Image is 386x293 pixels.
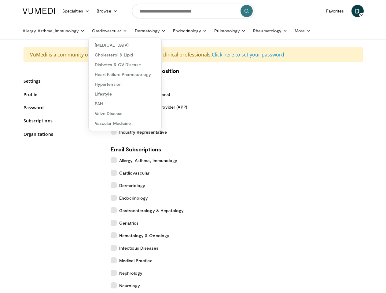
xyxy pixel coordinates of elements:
a: Pulmonology [211,25,249,37]
a: Settings [24,78,101,84]
a: Click here to set your password [212,51,284,58]
a: Cardiovascular [88,25,131,37]
a: More [291,25,314,37]
span: Dermatology [119,182,145,189]
a: Dermatology [131,25,170,37]
span: Geriatrics [119,220,139,226]
div: VuMedi is a community of physicians, dentists, and other clinical professionals. [24,47,363,62]
a: D [351,5,364,17]
span: Neurology [119,282,140,289]
a: Subscriptions [24,118,101,124]
a: Favorites [322,5,348,17]
span: Infectious Diseases [119,245,158,251]
a: Cholesterol & Lipid [89,50,161,60]
a: Lifestyle [89,89,161,99]
span: Gastroenterology & Hepatology [119,207,184,214]
span: Medical Practice [119,257,153,264]
a: [MEDICAL_DATA] [89,40,161,50]
a: Diabetes & CV Disease [89,60,161,70]
span: Hematology & Oncology [119,232,169,239]
a: Profile [24,91,101,98]
span: Allergy, Asthma, Immunology [119,157,178,164]
span: Endocrinology [119,195,148,201]
a: Endocrinology [169,25,211,37]
a: Vascular Medicine [89,118,161,128]
a: Specialties [59,5,93,17]
strong: Email Subscriptions [111,146,161,153]
a: Rheumatology [249,25,291,37]
span: Nephrology [119,270,143,276]
input: Search topics, interventions [132,4,254,18]
a: Password [24,104,101,111]
img: VuMedi Logo [23,8,55,14]
a: Browse [93,5,121,17]
a: Allergy, Asthma, Immunology [19,25,89,37]
span: Industry Representative [119,129,167,135]
a: PAH [89,99,161,109]
a: Hypertension [89,79,161,89]
a: Organizations [24,131,101,137]
span: Cardiovascular [119,170,150,176]
a: Heart Failure Pharmacology [89,70,161,79]
a: Valve Disease [89,109,161,118]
